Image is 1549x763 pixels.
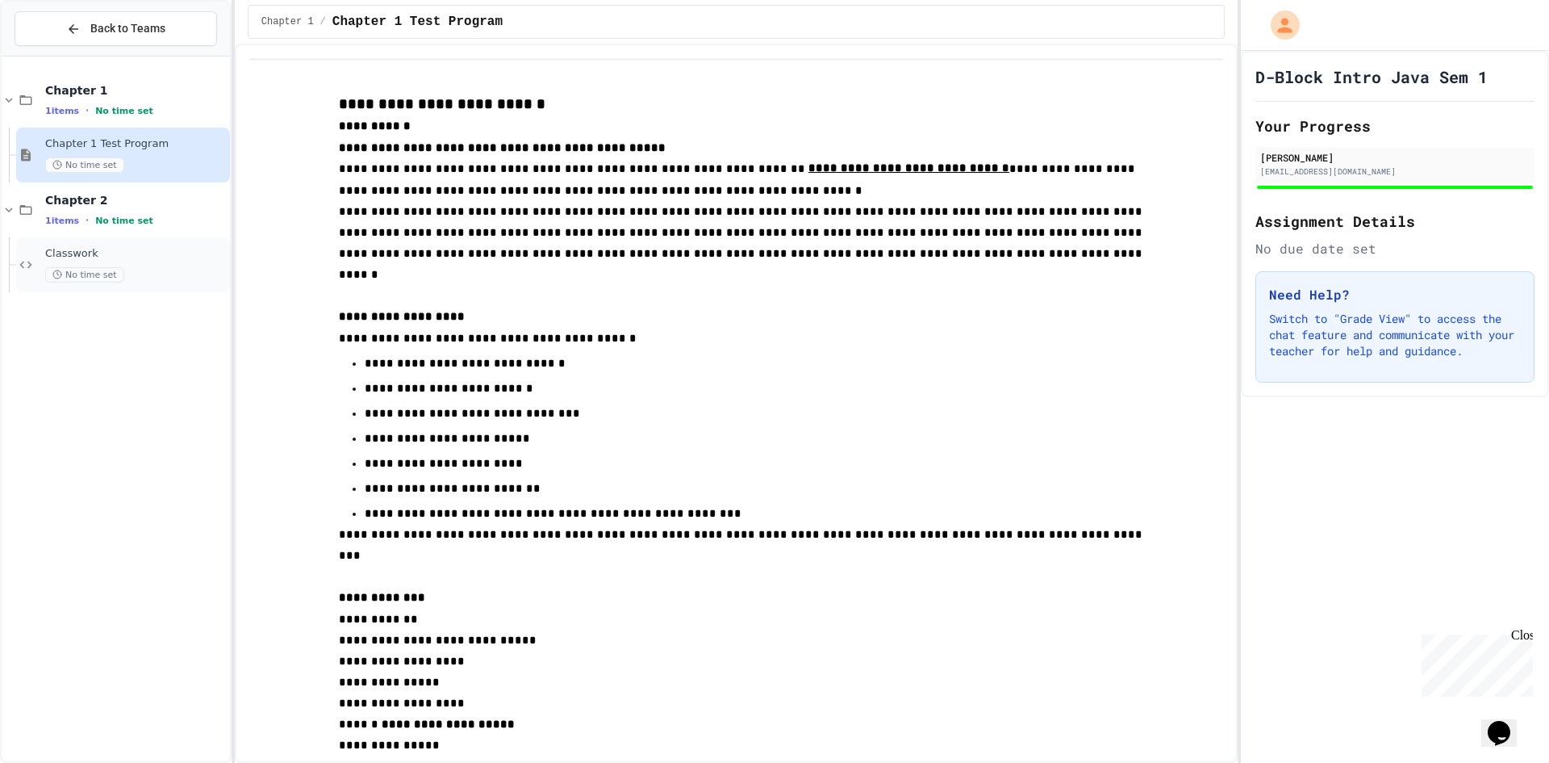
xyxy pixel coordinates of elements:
span: Chapter 1 [261,15,314,28]
span: No time set [95,216,153,226]
div: [PERSON_NAME] [1260,150,1530,165]
div: My Account [1254,6,1304,44]
iframe: chat widget [1481,698,1533,747]
span: 1 items [45,216,79,226]
span: Back to Teams [90,20,165,37]
div: No due date set [1255,239,1534,258]
div: [EMAIL_ADDRESS][DOMAIN_NAME] [1260,166,1530,178]
h2: Assignment Details [1255,210,1534,233]
p: Switch to "Grade View" to access the chat feature and communicate with your teacher for help and ... [1269,311,1521,359]
span: 1 items [45,106,79,116]
span: Chapter 1 Test Program [332,12,503,31]
button: Back to Teams [15,11,217,46]
span: Chapter 1 Test Program [45,137,227,151]
div: Chat with us now!Close [6,6,111,103]
h3: Need Help? [1269,285,1521,304]
iframe: chat widget [1415,628,1533,697]
span: • [86,214,89,227]
h1: D-Block Intro Java Sem 1 [1255,65,1488,88]
span: • [86,104,89,117]
span: Chapter 2 [45,193,227,208]
span: No time set [45,157,124,173]
span: Chapter 1 [45,83,227,98]
h2: Your Progress [1255,115,1534,137]
span: / [320,15,326,28]
span: Classwork [45,247,227,261]
span: No time set [95,106,153,116]
span: No time set [45,267,124,283]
